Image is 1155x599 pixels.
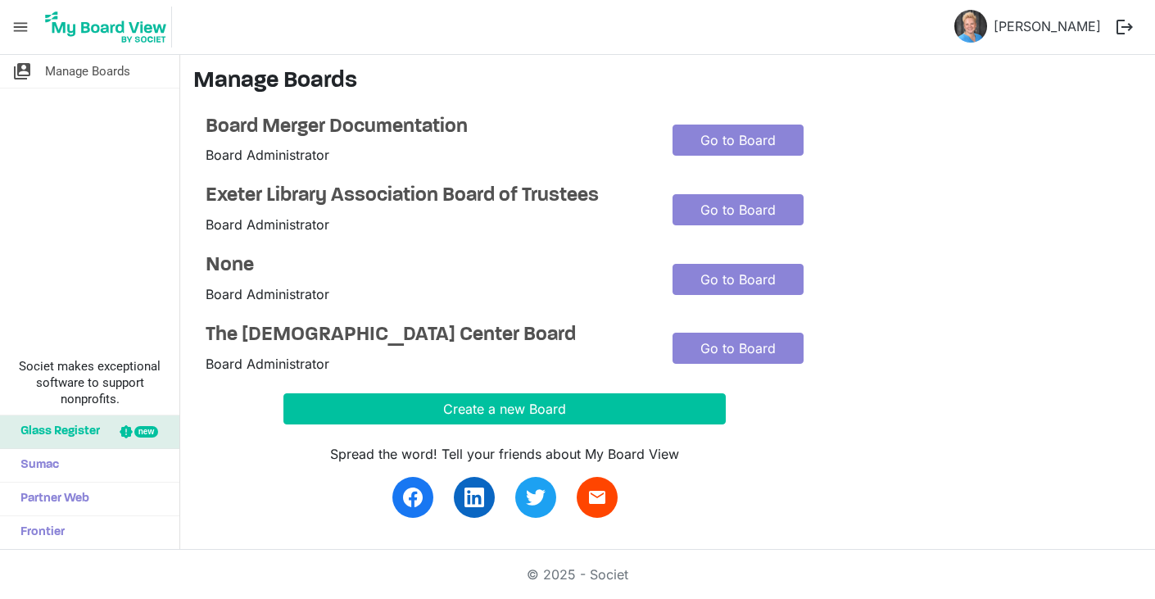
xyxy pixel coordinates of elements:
span: switch_account [12,55,32,88]
a: The [DEMOGRAPHIC_DATA] Center Board [206,324,648,347]
img: facebook.svg [403,488,423,507]
span: Societ makes exceptional software to support nonprofits. [7,358,172,407]
a: Board Merger Documentation [206,116,648,139]
span: Board Administrator [206,216,329,233]
a: Go to Board [673,194,804,225]
span: Partner Web [12,483,89,515]
button: Create a new Board [283,393,726,424]
span: Board Administrator [206,147,329,163]
span: Frontier [12,516,65,549]
a: My Board View Logo [40,7,179,48]
a: Go to Board [673,333,804,364]
a: Go to Board [673,264,804,295]
img: My Board View Logo [40,7,172,48]
div: Spread the word! Tell your friends about My Board View [283,444,726,464]
span: Glass Register [12,415,100,448]
a: Exeter Library Association Board of Trustees [206,184,648,208]
a: email [577,477,618,518]
span: Sumac [12,449,59,482]
img: vLlGUNYjuWs4KbtSZQjaWZvDTJnrkUC5Pj-l20r8ChXSgqWs1EDCHboTbV3yLcutgLt7-58AB6WGaG5Dpql6HA_thumb.png [954,10,987,43]
span: email [587,488,607,507]
span: Board Administrator [206,356,329,372]
span: Manage Boards [45,55,130,88]
a: None [206,254,648,278]
a: © 2025 - Societ [527,566,628,583]
img: twitter.svg [526,488,546,507]
div: new [134,426,158,438]
span: Board Administrator [206,286,329,302]
img: linkedin.svg [464,488,484,507]
span: menu [5,11,36,43]
button: logout [1107,10,1142,44]
a: Go to Board [673,125,804,156]
a: [PERSON_NAME] [987,10,1107,43]
h3: Manage Boards [193,68,1142,96]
